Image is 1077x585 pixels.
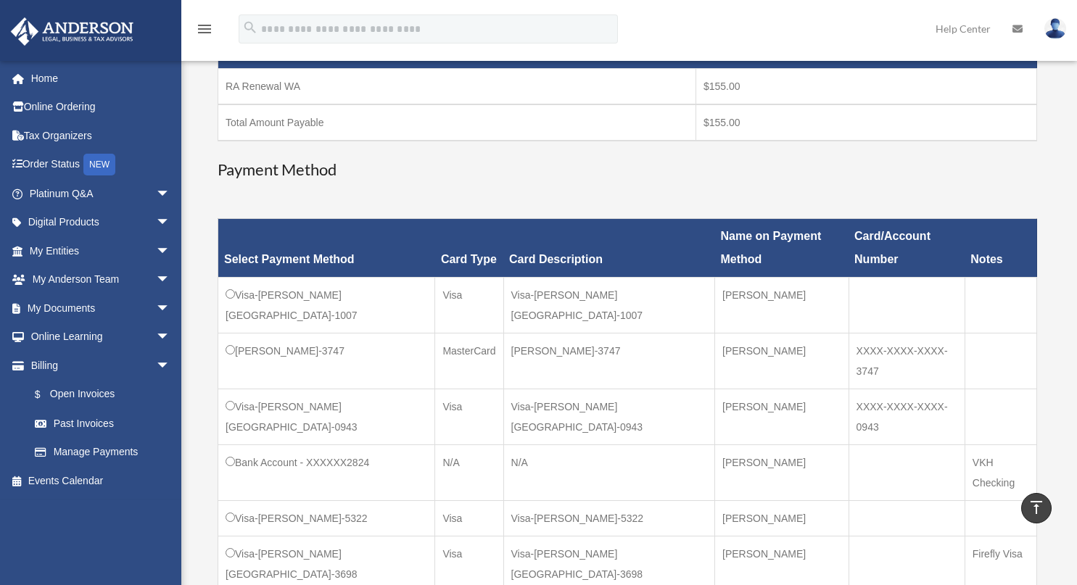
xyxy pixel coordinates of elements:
i: vertical_align_top [1028,499,1045,516]
a: Billingarrow_drop_down [10,351,185,380]
td: Visa [435,389,503,445]
td: Total Amount Payable [218,104,696,141]
td: $155.00 [696,68,1036,104]
th: Card/Account Number [849,219,965,278]
td: RA Renewal WA [218,68,696,104]
td: XXXX-XXXX-XXXX-0943 [849,389,965,445]
td: [PERSON_NAME] [715,278,849,333]
span: arrow_drop_down [156,351,185,381]
th: Card Type [435,219,503,278]
a: Tax Organizers [10,121,192,150]
th: Name on Payment Method [715,219,849,278]
td: [PERSON_NAME] [715,501,849,536]
td: XXXX-XXXX-XXXX-3747 [849,333,965,389]
a: Online Ordering [10,93,192,122]
a: menu [196,25,213,38]
th: Notes [965,219,1036,278]
a: Order StatusNEW [10,150,192,180]
td: N/A [435,445,503,501]
td: Visa-[PERSON_NAME][GEOGRAPHIC_DATA]-1007 [503,278,715,333]
a: Past Invoices [20,409,185,438]
span: arrow_drop_down [156,236,185,266]
td: Visa-[PERSON_NAME][GEOGRAPHIC_DATA]-0943 [503,389,715,445]
a: My Documentsarrow_drop_down [10,294,192,323]
th: Select Payment Method [218,219,435,278]
a: $Open Invoices [20,380,178,410]
a: Events Calendar [10,466,192,495]
img: Anderson Advisors Platinum Portal [7,17,138,46]
td: MasterCard [435,333,503,389]
td: [PERSON_NAME] [715,445,849,501]
a: Home [10,64,192,93]
a: Platinum Q&Aarrow_drop_down [10,179,192,208]
td: Visa [435,501,503,536]
span: arrow_drop_down [156,179,185,209]
span: arrow_drop_down [156,265,185,295]
span: arrow_drop_down [156,208,185,238]
img: User Pic [1044,18,1066,39]
td: VKH Checking [965,445,1036,501]
th: Card Description [503,219,715,278]
td: N/A [503,445,715,501]
span: arrow_drop_down [156,323,185,352]
td: [PERSON_NAME] [715,333,849,389]
h3: Payment Method [218,159,1037,181]
span: arrow_drop_down [156,294,185,323]
a: Online Learningarrow_drop_down [10,323,192,352]
td: Bank Account - XXXXXX2824 [218,445,435,501]
td: Visa [435,278,503,333]
a: My Anderson Teamarrow_drop_down [10,265,192,294]
td: Visa-[PERSON_NAME]-5322 [218,501,435,536]
td: [PERSON_NAME]-3747 [218,333,435,389]
i: menu [196,20,213,38]
a: Digital Productsarrow_drop_down [10,208,192,237]
td: Visa-[PERSON_NAME]-5322 [503,501,715,536]
td: [PERSON_NAME]-3747 [503,333,715,389]
a: Manage Payments [20,438,185,467]
a: vertical_align_top [1021,493,1052,523]
i: search [242,20,258,36]
td: Visa-[PERSON_NAME][GEOGRAPHIC_DATA]-1007 [218,278,435,333]
a: My Entitiesarrow_drop_down [10,236,192,265]
span: $ [43,386,50,404]
td: $155.00 [696,104,1036,141]
td: [PERSON_NAME] [715,389,849,445]
div: NEW [83,154,115,175]
td: Visa-[PERSON_NAME][GEOGRAPHIC_DATA]-0943 [218,389,435,445]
